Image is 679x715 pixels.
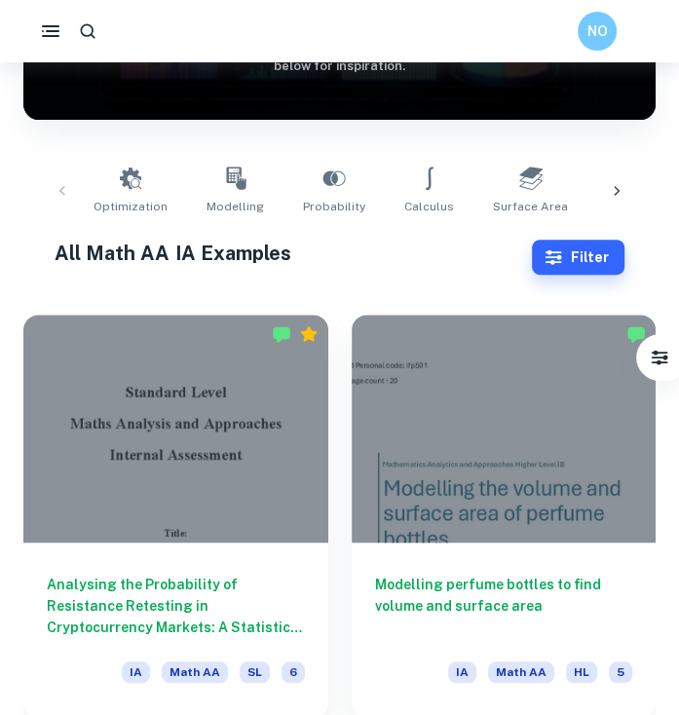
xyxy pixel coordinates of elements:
h1: All Math AA IA Examples [55,239,531,268]
span: Optimization [94,198,168,215]
span: Surface Area [493,198,568,215]
h6: Modelling perfume bottles to find volume and surface area [375,574,633,638]
button: Filter [640,338,679,377]
span: Probability [303,198,365,215]
span: Math AA [162,661,228,683]
button: Filter [532,240,624,275]
span: HL [566,661,597,683]
span: Modelling [207,198,264,215]
span: SL [240,661,270,683]
span: IA [448,661,476,683]
span: 5 [609,661,632,683]
h6: Analysing the Probability of Resistance Retesting in Cryptocurrency Markets: A Statistical Approa... [47,574,305,638]
img: Marked [272,324,291,344]
span: Calculus [404,198,454,215]
div: Premium [299,324,319,344]
img: Marked [626,324,646,344]
span: 6 [282,661,305,683]
span: Math AA [488,661,554,683]
h6: NO [586,20,609,42]
button: NO [578,12,617,51]
span: IA [122,661,150,683]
